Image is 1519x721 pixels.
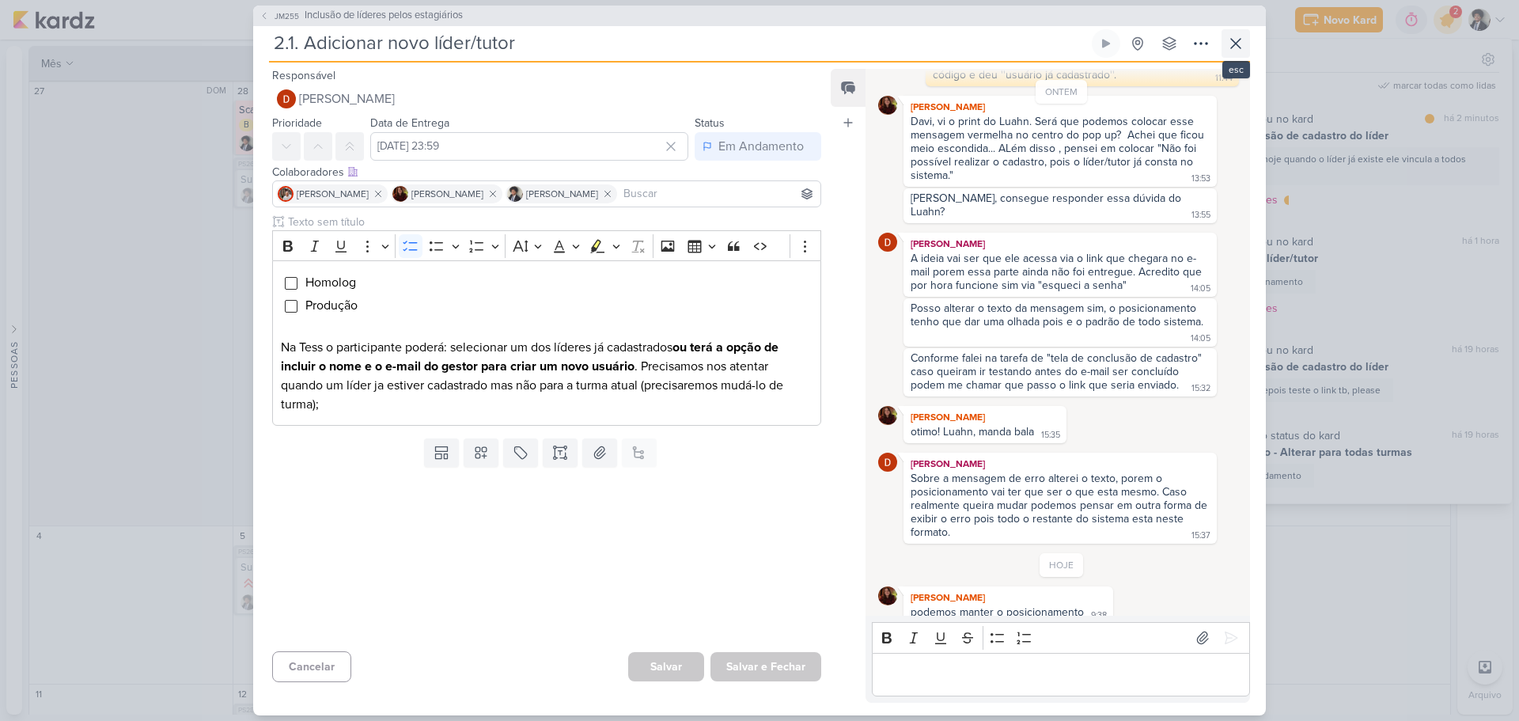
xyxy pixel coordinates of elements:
[278,186,294,202] img: Cezar Giusti
[411,187,483,201] span: [PERSON_NAME]
[695,116,725,130] label: Status
[911,605,1084,619] div: podemos manter o posicionamento
[1041,429,1060,442] div: 15:35
[285,214,821,230] input: Texto sem título
[299,89,395,108] span: [PERSON_NAME]
[911,425,1034,438] div: otimo! Luahn, manda bala
[911,252,1205,292] div: A ideia vai ser que ele acessa via o link que chegara no e-mail porem essa parte ainda não foi en...
[718,137,804,156] div: Em Andamento
[911,472,1210,539] div: Sobre a mensagem de erro alterei o texto, porem o posicionamento vai ter que ser o que esta mesmo...
[507,186,523,202] img: Pedro Luahn Simões
[272,164,821,180] div: Colaboradores
[272,69,335,82] label: Responsável
[1191,529,1210,542] div: 15:37
[1191,283,1210,295] div: 14:05
[907,590,1110,605] div: [PERSON_NAME]
[911,302,1203,328] div: Posso alterar o texto da mensagem sim, o posicionamento tenho que dar uma olhada pois e o padrão ...
[878,96,897,115] img: Jaqueline Molina
[878,233,897,252] img: Davi Elias Teixeira
[1091,609,1107,622] div: 9:38
[1191,382,1210,395] div: 15:32
[620,184,817,203] input: Buscar
[695,132,821,161] button: Em Andamento
[872,653,1250,696] div: Editor editing area: main
[911,115,1207,182] div: Davi, vi o print do Luahn. Será que podemos colocar esse mensagem vermelha no centro do pop up? A...
[297,187,369,201] span: [PERSON_NAME]
[305,275,356,290] span: Homolog
[911,351,1205,392] div: Conforme falei na tarefa de "tela de conclusão de cadastro" caso queiram ir testando antes do e-m...
[305,298,358,313] span: Produção
[272,651,351,682] button: Cancelar
[907,236,1214,252] div: [PERSON_NAME]
[370,132,688,161] input: Select a date
[526,187,598,201] span: [PERSON_NAME]
[878,586,897,605] img: Jaqueline Molina
[1222,61,1250,78] div: esc
[281,340,778,374] strong: ou terá a opção de incluir o nome e o e-mail do gestor para criar um novo usuário
[907,99,1214,115] div: [PERSON_NAME]
[872,622,1250,653] div: Editor toolbar
[878,406,897,425] img: Jaqueline Molina
[907,409,1063,425] div: [PERSON_NAME]
[269,29,1089,58] input: Kard Sem Título
[277,89,296,108] img: Davi Elias Teixeira
[1215,72,1233,85] div: 11:44
[272,85,821,113] button: [PERSON_NAME]
[1191,332,1210,345] div: 14:05
[272,116,322,130] label: Prioridade
[272,230,821,261] div: Editor toolbar
[878,453,897,472] img: Davi Elias Teixeira
[281,338,813,414] p: Na Tess o participante poderá: selecionar um dos líderes já cadastrados . Precisamos nos atentar ...
[272,260,821,426] div: Editor editing area: main
[1191,209,1210,222] div: 13:55
[911,192,1184,218] div: [PERSON_NAME], consegue responder essa dúvida do Luahn?
[392,186,408,202] img: Jaqueline Molina
[370,116,449,130] label: Data de Entrega
[1100,37,1112,50] div: Ligar relógio
[907,456,1214,472] div: [PERSON_NAME]
[1191,173,1210,185] div: 13:53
